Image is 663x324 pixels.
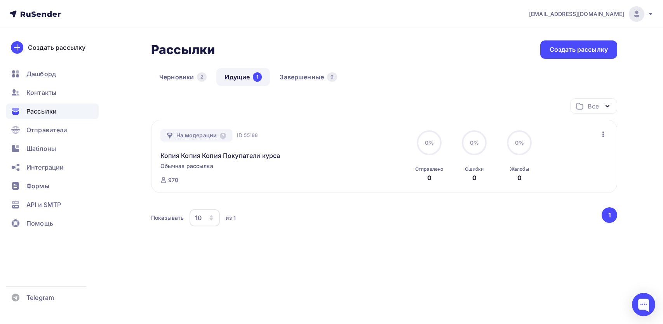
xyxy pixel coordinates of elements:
div: Создать рассылку [28,43,85,52]
span: Контакты [26,88,56,97]
div: 0 [517,173,522,182]
a: Черновики2 [151,68,215,86]
div: 10 [195,213,202,222]
a: Шаблоны [6,141,99,156]
span: Формы [26,181,49,191]
a: Идущие1 [216,68,270,86]
div: 1 [253,72,262,82]
span: Интеграции [26,163,64,172]
span: Помощь [26,219,53,228]
button: 10 [189,209,220,227]
div: На модерации [160,129,233,142]
a: Рассылки [6,103,99,119]
ul: Pagination [600,207,618,223]
div: 2 [197,72,207,82]
span: Обычная рассылка [160,162,213,170]
div: Все [588,102,599,111]
span: [EMAIL_ADDRESS][DOMAIN_NAME] [529,10,624,18]
a: Дашборд [6,66,99,82]
span: 0% [425,139,434,146]
div: Жалобы [510,166,529,172]
div: Отправлено [415,166,443,172]
span: 0% [470,139,479,146]
span: 55188 [244,131,258,139]
span: Шаблоны [26,144,56,153]
span: Дашборд [26,69,56,79]
div: 970 [168,176,178,184]
a: Завершенные9 [271,68,345,86]
span: ID [237,131,242,139]
div: Ошибки [465,166,484,172]
span: Рассылки [26,107,57,116]
div: 0 [427,173,432,182]
a: [EMAIL_ADDRESS][DOMAIN_NAME] [529,6,654,22]
a: Контакты [6,85,99,100]
div: из 1 [226,214,236,222]
div: Создать рассылку [550,45,608,54]
a: Отправители [6,122,99,138]
h2: Рассылки [151,42,215,58]
div: Показывать [151,214,184,222]
button: Go to page 1 [602,207,617,223]
span: Отправители [26,125,68,135]
div: 9 [327,72,337,82]
button: Все [570,98,617,114]
span: Telegram [26,293,54,302]
div: 0 [472,173,477,182]
a: Копия Копия Копия Покупатели курса [160,151,280,160]
a: Формы [6,178,99,194]
span: 0% [515,139,524,146]
span: API и SMTP [26,200,61,209]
